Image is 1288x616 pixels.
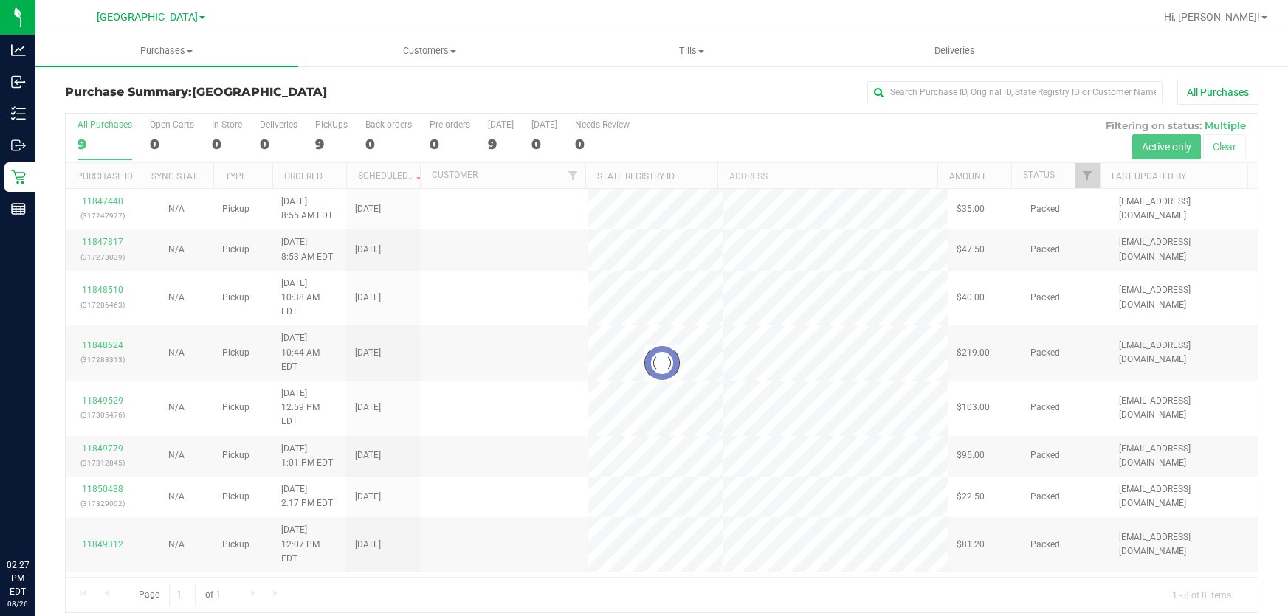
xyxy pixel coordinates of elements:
[11,138,26,153] inline-svg: Outbound
[7,598,29,609] p: 08/26
[299,44,560,58] span: Customers
[35,35,298,66] a: Purchases
[7,558,29,598] p: 02:27 PM EDT
[561,44,822,58] span: Tills
[15,498,59,542] iframe: Resource center
[823,35,1086,66] a: Deliveries
[35,44,298,58] span: Purchases
[1177,80,1258,105] button: All Purchases
[11,201,26,216] inline-svg: Reports
[11,43,26,58] inline-svg: Analytics
[97,11,198,24] span: [GEOGRAPHIC_DATA]
[560,35,823,66] a: Tills
[65,86,463,99] h3: Purchase Summary:
[192,85,327,99] span: [GEOGRAPHIC_DATA]
[11,106,26,121] inline-svg: Inventory
[11,170,26,184] inline-svg: Retail
[11,75,26,89] inline-svg: Inbound
[1164,11,1260,23] span: Hi, [PERSON_NAME]!
[915,44,995,58] span: Deliveries
[298,35,561,66] a: Customers
[867,81,1163,103] input: Search Purchase ID, Original ID, State Registry ID or Customer Name...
